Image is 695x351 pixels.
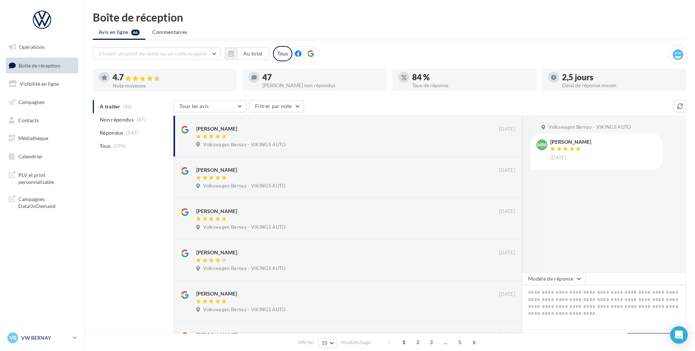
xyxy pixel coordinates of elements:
[4,39,80,55] a: Opérations
[454,336,466,348] span: 5
[196,166,237,174] div: [PERSON_NAME]
[562,73,680,81] div: 2,5 jours
[10,334,16,342] span: VB
[249,100,304,112] button: Filtrer par note
[100,142,111,150] span: Tous
[562,83,680,88] div: Délai de réponse moyen
[18,117,39,123] span: Contacts
[225,47,269,60] button: Au total
[19,62,60,68] span: Boîte de réception
[4,149,80,164] a: Calendrier
[196,208,237,215] div: [PERSON_NAME]
[499,332,515,339] span: [DATE]
[113,83,231,88] div: Note moyenne
[203,306,285,313] span: Volkswagen Bernay - VIKINGS AUTO
[93,47,221,60] button: Choisir un point de vente ou un code magasin
[499,208,515,215] span: [DATE]
[19,44,45,50] span: Opérations
[322,340,328,346] span: 10
[4,131,80,146] a: Médiathèque
[196,331,237,339] div: [PERSON_NAME]
[4,58,80,73] a: Boîte de réception
[318,338,337,348] button: 10
[412,83,531,88] div: Taux de réponse
[425,336,437,348] span: 3
[412,73,531,81] div: 84 %
[262,73,381,81] div: 47
[18,135,48,141] span: Médiathèque
[440,336,451,348] span: ...
[412,336,424,348] span: 2
[499,291,515,298] span: [DATE]
[550,155,566,161] span: [DATE]
[398,336,410,348] span: 1
[670,326,688,344] div: Open Intercom Messenger
[18,99,45,105] span: Campagnes
[550,139,591,144] div: [PERSON_NAME]
[522,273,585,285] button: Modèle de réponse
[114,143,126,149] span: (294)
[499,126,515,132] span: [DATE]
[203,224,285,231] span: Volkswagen Bernay - VIKINGS AUTO
[6,331,78,345] a: VB VW BERNAY
[499,250,515,256] span: [DATE]
[21,334,70,342] p: VW BERNAY
[113,73,231,82] div: 4.7
[4,191,80,213] a: Campagnes DataOnDemand
[100,129,124,136] span: Répondus
[173,100,246,112] button: Tous les avis
[203,142,285,148] span: Volkswagen Bernay - VIKINGS AUTO
[499,167,515,174] span: [DATE]
[196,125,237,132] div: [PERSON_NAME]
[298,339,314,346] span: Afficher
[100,116,134,123] span: Non répondus
[237,47,269,60] button: Au total
[152,29,187,35] span: Commentaires
[203,183,285,189] span: Volkswagen Bernay - VIKINGS AUTO
[20,81,59,87] span: Visibilité en ligne
[137,117,146,123] span: (47)
[18,170,75,186] span: PLV et print personnalisable
[262,83,381,88] div: [PERSON_NAME] non répondus
[196,249,237,256] div: [PERSON_NAME]
[4,113,80,128] a: Contacts
[99,50,207,57] span: Choisir un point de vente ou un code magasin
[4,76,80,92] a: Visibilité en ligne
[548,124,631,131] span: Volkswagen Bernay - VIKINGS AUTO
[203,265,285,272] span: Volkswagen Bernay - VIKINGS AUTO
[18,194,75,210] span: Campagnes DataOnDemand
[179,103,209,109] span: Tous les avis
[537,141,547,148] span: MM
[196,290,237,297] div: [PERSON_NAME]
[341,339,371,346] span: résultats/page
[273,46,292,61] div: Tous
[93,12,686,23] div: Boîte de réception
[126,130,138,136] span: (247)
[18,153,43,159] span: Calendrier
[4,167,80,189] a: PLV et print personnalisable
[4,94,80,110] a: Campagnes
